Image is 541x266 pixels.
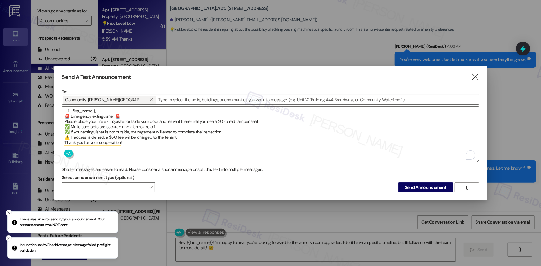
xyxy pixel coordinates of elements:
[62,89,479,95] p: To:
[157,95,479,104] input: Type to select the units, buildings, or communities you want to message. (e.g. 'Unit 1A', 'Buildi...
[149,97,153,102] i: 
[464,185,469,190] i: 
[147,96,156,104] button: Community: Alderman Park Apartments
[65,96,144,104] span: Community: Alderman Park Apartments
[398,182,453,192] button: Send Announcement
[6,210,12,216] button: Close toast
[6,235,12,242] button: Close toast
[471,74,479,80] i: 
[20,242,113,253] p: In function sanityCheckMessage: Message failed preflight validation
[20,217,113,228] p: There was an error sending your announcement. Your announcement was NOT sent
[62,74,131,81] h3: Send A Text Announcement
[62,106,479,163] div: To enrich screen reader interactions, please activate Accessibility in Grammarly extension settings
[62,166,479,173] div: Shorter messages are easier to read. Please consider a shorter message or split this text into mu...
[62,173,135,182] label: Select announcement type (optional)
[405,184,446,191] span: Send Announcement
[62,107,479,163] textarea: To enrich screen reader interactions, please activate Accessibility in Grammarly extension settings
